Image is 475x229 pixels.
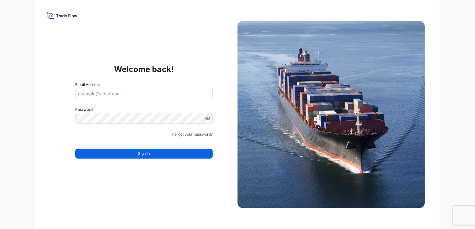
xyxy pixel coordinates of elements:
input: example@gmail.com [75,88,213,99]
button: Sign In [75,149,213,159]
label: Email Address [75,82,100,88]
button: Show password [205,116,210,121]
label: Password [75,106,213,113]
p: Welcome back! [114,64,174,74]
img: Ship illustration [237,21,425,208]
a: Forgot your password? [172,131,213,137]
span: Sign In [138,150,150,157]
